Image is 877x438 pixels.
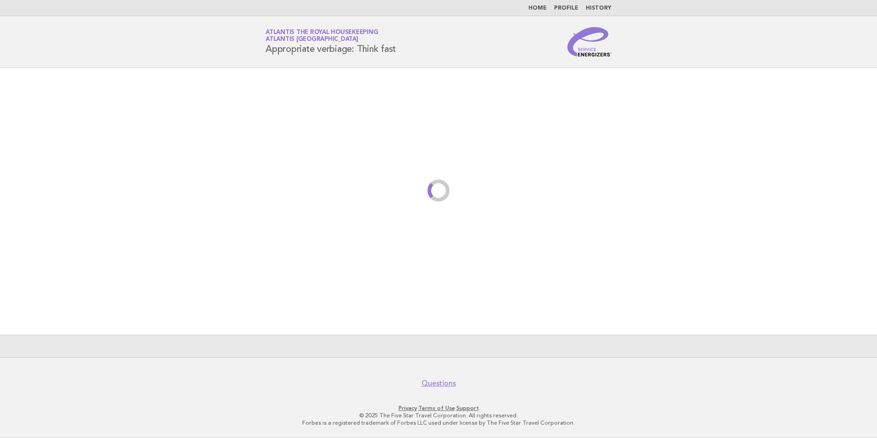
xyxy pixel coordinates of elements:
a: Atlantis the Royal HousekeepingAtlantis [GEOGRAPHIC_DATA] [266,29,378,42]
p: Forbes is a registered trademark of Forbes LLC used under license by The Five Star Travel Corpora... [158,419,719,427]
p: · · [158,404,719,412]
span: Atlantis [GEOGRAPHIC_DATA] [266,37,358,43]
a: Privacy [399,405,417,411]
a: History [586,6,611,11]
a: Terms of Use [418,405,455,411]
img: Service Energizers [567,27,611,56]
a: Profile [554,6,578,11]
p: © 2025 The Five Star Travel Corporation. All rights reserved. [158,412,719,419]
a: Questions [422,379,456,388]
a: Home [528,6,547,11]
h1: Appropriate verbiage: Think fast [266,30,396,54]
a: Support [456,405,479,411]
